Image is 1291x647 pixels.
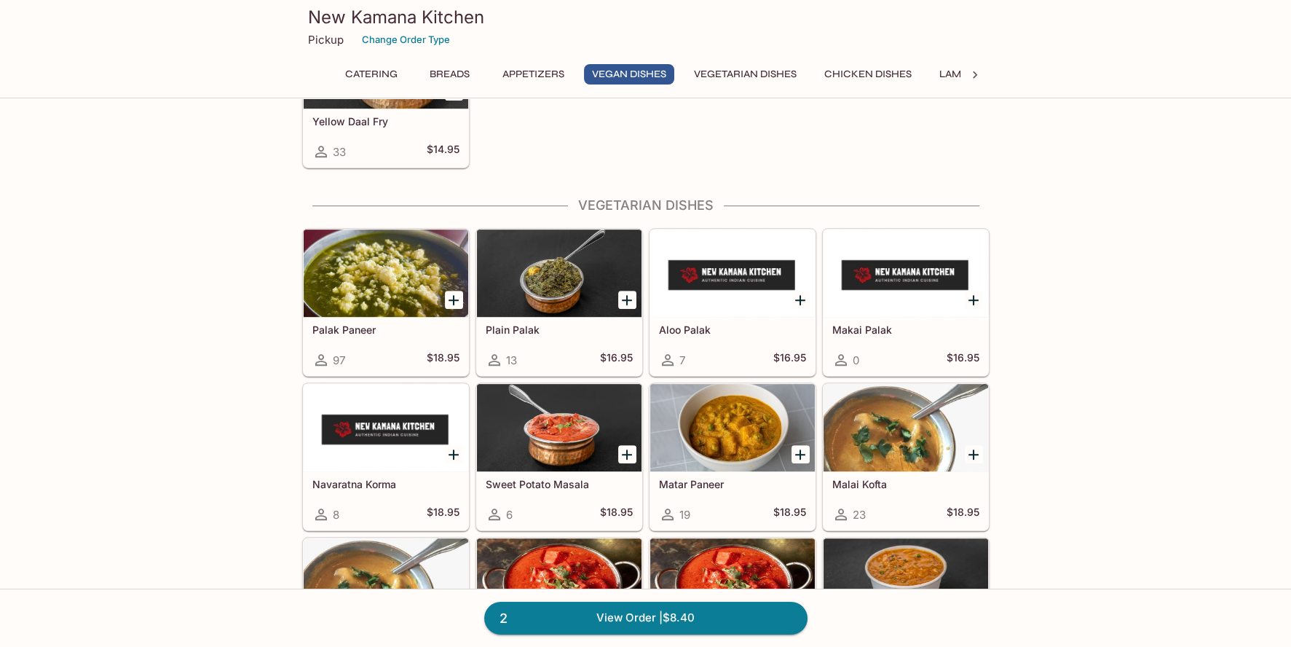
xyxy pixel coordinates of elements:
p: Pickup [308,33,344,47]
button: Change Order Type [355,28,457,51]
span: 8 [333,508,339,522]
h5: $18.95 [427,351,459,369]
button: Vegetarian Dishes [686,64,805,85]
span: 13 [506,353,517,367]
h5: Makai Palak [832,323,979,336]
div: Aloo Palak [650,230,815,317]
span: 0 [853,353,859,367]
div: Malai Kofta [824,384,988,471]
h5: Sweet Potato Masala [486,478,633,490]
h5: $18.95 [947,506,979,523]
span: 2 [491,608,516,629]
a: Navaratna Korma8$18.95 [303,383,469,530]
h4: Vegetarian Dishes [302,197,990,213]
button: Add Makai Palak [965,291,983,309]
h5: $18.95 [773,506,806,523]
div: Yellow Daal Fry [304,21,468,109]
span: 97 [333,353,345,367]
h3: New Kamana Kitchen [308,6,984,28]
a: Plain Palak13$16.95 [476,229,642,376]
button: Chicken Dishes [816,64,920,85]
h5: Yellow Daal Fry [312,115,459,128]
button: Add Palak Paneer [445,291,463,309]
button: Add Sweet Potato Masala [618,445,636,463]
div: Makai Palak [824,230,988,317]
div: Matar Paneer [650,384,815,471]
button: Add Plain Palak [618,291,636,309]
div: Plain Palak [477,230,641,317]
h5: Aloo Palak [659,323,806,336]
span: 7 [679,353,685,367]
button: Add Malai Kofta [965,445,983,463]
button: Add Aloo Palak [791,291,810,309]
div: Sweet Potato Masala [477,384,641,471]
h5: $16.95 [773,351,806,369]
div: Palak Paneer [304,230,468,317]
h5: $18.95 [600,506,633,523]
div: Kadai Paneer [304,538,468,626]
div: Navaratna Korma [304,384,468,471]
h5: $14.95 [427,143,459,160]
h5: Navaratna Korma [312,478,459,490]
div: Paneer Butter Masala [650,538,815,626]
h5: Palak Paneer [312,323,459,336]
button: Add Matar Paneer [791,445,810,463]
div: Mushroom Matar [824,538,988,626]
div: Paneer Tikka Masala [477,538,641,626]
h5: $18.95 [427,506,459,523]
h5: Plain Palak [486,323,633,336]
a: Aloo Palak7$16.95 [650,229,816,376]
a: Makai Palak0$16.95 [823,229,989,376]
span: 6 [506,508,513,522]
button: Catering [337,64,406,85]
a: 2View Order |$8.40 [484,602,808,634]
a: Malai Kofta23$18.95 [823,383,989,530]
button: Breads [417,64,483,85]
h5: $16.95 [947,351,979,369]
button: Add Navaratna Korma [445,445,463,463]
button: Appetizers [494,64,572,85]
button: Lamb Dishes [931,64,1014,85]
button: Vegan Dishes [584,64,674,85]
a: Matar Paneer19$18.95 [650,383,816,530]
h5: Malai Kofta [832,478,979,490]
a: Palak Paneer97$18.95 [303,229,469,376]
h5: $16.95 [600,351,633,369]
span: 33 [333,145,346,159]
a: Sweet Potato Masala6$18.95 [476,383,642,530]
span: 23 [853,508,866,522]
span: 19 [679,508,690,522]
h5: Matar Paneer [659,478,806,490]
